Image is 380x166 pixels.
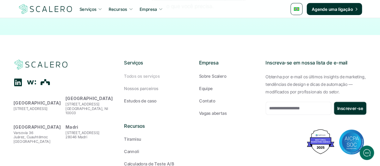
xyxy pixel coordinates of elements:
[306,128,336,155] img: Melhor Agência de Email Marketing 2025 - Reconhecida pelo Mailmodo
[199,85,256,92] a: Equipe
[9,40,105,69] font: Informe-nos se podemos ajudar com o marketing do ciclo de vida.
[199,73,256,79] a: Sobre Scalero
[109,7,127,12] font: Recursos
[124,86,159,91] font: Nossos parceiros
[14,78,23,87] div: Linkedin
[312,7,353,12] font: Agende uma ligação
[14,106,48,111] font: [STREET_ADDRESS]
[124,136,141,142] font: Tiramisu
[266,74,367,94] font: Obtenha por e-mail os últimos insights de marketing, tendências de design e dicas de automação — ...
[124,148,181,155] a: Cannoli
[9,80,111,92] button: Nova conversa
[65,135,87,139] font: 28046 Madri
[124,85,181,92] a: Nossos parceiros
[65,102,100,106] font: [STREET_ADDRESS]
[266,60,347,66] font: Inscreva-se em nossa lista de e-mail
[65,106,109,115] font: [GEOGRAPHIC_DATA], NI 10003
[140,7,157,12] font: Empresa
[124,98,181,104] a: Estudos de caso
[199,110,256,116] a: Vagas abertas
[14,139,50,144] font: [GEOGRAPHIC_DATA]
[124,123,145,129] font: Recursos
[41,78,50,87] div: A Organização
[124,74,160,79] font: Todos os serviços
[45,127,81,132] font: Nós rodamos no Gist
[124,98,157,103] font: Estudos de caso
[124,149,139,154] font: Cannoli
[337,106,363,111] font: Inscrever-se
[199,86,213,91] font: Equipe
[199,98,256,104] a: Contato
[199,60,218,66] font: Empresa
[14,124,61,130] font: [GEOGRAPHIC_DATA]
[360,146,374,160] iframe: gist-mensageiro-bolha-iframe
[124,136,181,142] a: Tiramisu
[334,102,366,115] button: Inscrever-se
[14,135,48,139] font: Juárez, Cuauhtémoc
[199,74,226,79] font: Sobre Scalero
[65,130,100,135] font: [STREET_ADDRESS]
[18,4,73,14] a: Logotipo da empresa Scalero
[18,3,73,15] img: Logotipo da empresa Scalero
[199,98,215,103] font: Contato
[124,73,181,79] a: Todos os serviços
[14,130,33,135] font: Varsovia 36
[124,60,143,66] font: Serviços
[80,7,96,12] font: Serviços
[14,100,61,105] font: [GEOGRAPHIC_DATA]
[14,59,69,70] img: Logotipo da empresa Scalero
[65,96,113,101] font: [GEOGRAPHIC_DATA]
[307,3,362,15] a: Agende uma ligação
[41,83,69,88] font: Nova conversa
[199,111,227,116] font: Vagas abertas
[27,78,36,87] div: Bem encontrado
[65,124,78,130] font: Madri
[339,129,364,155] img: Emblema AICPA SOC
[9,30,172,39] font: Olá! Bem-vindo ao [GEOGRAPHIC_DATA].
